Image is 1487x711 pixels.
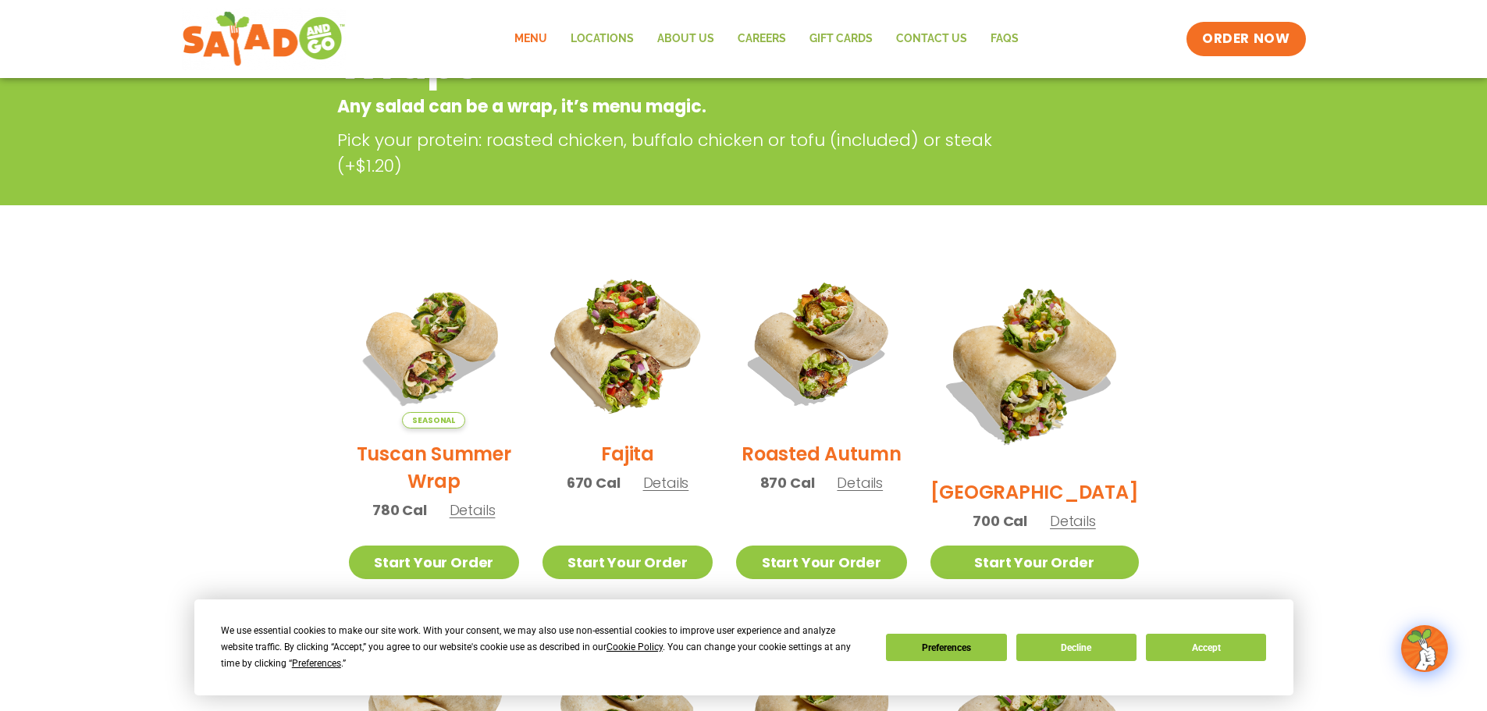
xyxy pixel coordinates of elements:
[930,258,1139,467] img: Product photo for BBQ Ranch Wrap
[979,21,1030,57] a: FAQs
[742,440,902,467] h2: Roasted Autumn
[1403,627,1446,670] img: wpChatIcon
[1016,634,1137,661] button: Decline
[884,21,979,57] a: Contact Us
[503,21,559,57] a: Menu
[1050,511,1096,531] span: Details
[528,244,727,443] img: Product photo for Fajita Wrap
[450,500,496,520] span: Details
[973,510,1027,531] span: 700 Cal
[601,440,654,467] h2: Fajita
[567,472,621,493] span: 670 Cal
[886,634,1006,661] button: Preferences
[182,8,347,70] img: new-SAG-logo-768×292
[930,546,1139,579] a: Start Your Order
[930,478,1139,506] h2: [GEOGRAPHIC_DATA]
[543,546,713,579] a: Start Your Order
[736,546,906,579] a: Start Your Order
[337,127,1032,179] p: Pick your protein: roasted chicken, buffalo chicken or tofu (included) or steak (+$1.20)
[646,21,726,57] a: About Us
[1186,22,1305,56] a: ORDER NOW
[292,658,341,669] span: Preferences
[643,473,689,492] span: Details
[837,473,883,492] span: Details
[221,623,867,672] div: We use essential cookies to make our site work. With your consent, we may also use non-essential ...
[559,21,646,57] a: Locations
[607,642,663,652] span: Cookie Policy
[503,21,1030,57] nav: Menu
[372,499,427,521] span: 780 Cal
[349,440,519,495] h2: Tuscan Summer Wrap
[798,21,884,57] a: GIFT CARDS
[726,21,798,57] a: Careers
[760,472,815,493] span: 870 Cal
[736,258,906,428] img: Product photo for Roasted Autumn Wrap
[1202,30,1290,48] span: ORDER NOW
[402,412,465,428] span: Seasonal
[349,258,519,428] img: Product photo for Tuscan Summer Wrap
[349,546,519,579] a: Start Your Order
[337,94,1025,119] p: Any salad can be a wrap, it’s menu magic.
[1146,634,1266,661] button: Accept
[194,599,1293,695] div: Cookie Consent Prompt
